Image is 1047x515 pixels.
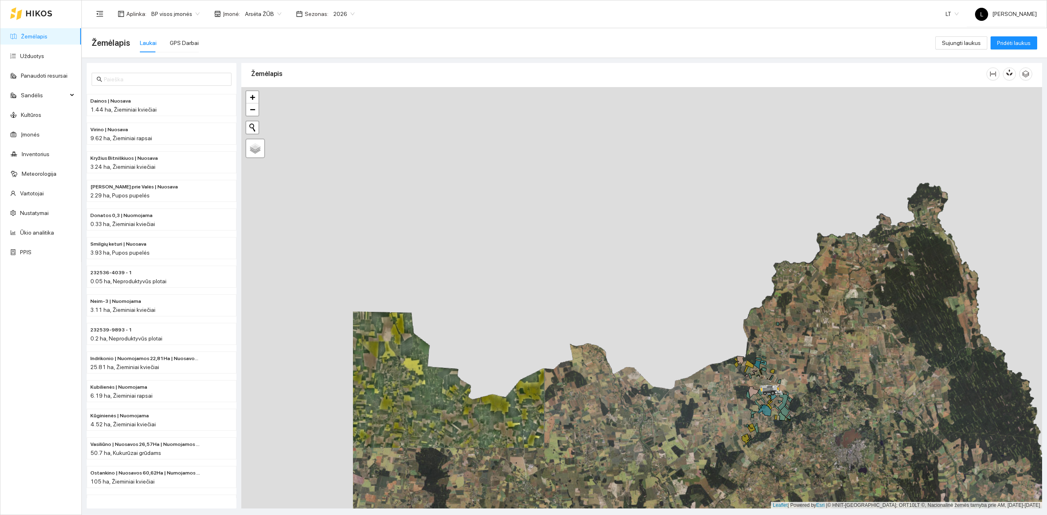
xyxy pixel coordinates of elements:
[20,210,49,216] a: Nustatymai
[22,151,49,157] a: Inventorius
[97,76,102,82] span: search
[975,11,1037,17] span: [PERSON_NAME]
[826,502,827,508] span: |
[90,240,146,248] span: Smilgių keturi | Nuosava
[20,190,44,197] a: Vartotojai
[90,469,200,477] span: Ostankino | Nuosavos 60,62Ha | Numojamos 44,38Ha
[21,87,67,103] span: Sandėlis
[151,8,200,20] span: BP visos įmonės
[246,103,258,116] a: Zoom out
[22,170,56,177] a: Meteorologija
[92,36,130,49] span: Žemėlapis
[942,38,981,47] span: Sujungti laukus
[140,38,157,47] div: Laukai
[21,33,47,40] a: Žemėlapis
[90,183,178,191] span: Rolando prie Valės | Nuosava
[92,6,108,22] button: menu-fold
[90,412,149,420] span: Kūginienės | Nuomojama
[90,478,155,485] span: 105 ha, Žieminiai kviečiai
[245,8,281,20] span: Arsėta ŽŪB
[935,36,987,49] button: Sujungti laukus
[773,502,788,508] a: Leaflet
[991,40,1037,46] a: Pridėti laukus
[246,121,258,134] button: Initiate a new search
[20,249,31,255] a: PPIS
[214,11,221,17] span: shop
[946,8,959,20] span: LT
[170,38,199,47] div: GPS Darbai
[90,135,152,141] span: 9.62 ha, Žieminiai rapsai
[90,364,159,370] span: 25.81 ha, Žieminiai kviečiai
[90,278,166,284] span: 0.05 ha, Neproduktyvūs plotai
[90,355,200,363] span: Indrikonio | Nuomojamos 22,81Ha | Nuosavos 3,00 Ha
[90,154,158,162] span: Kryžius Bitniškiuos | Nuosava
[90,392,153,399] span: 6.19 ha, Žieminiai rapsai
[90,106,157,113] span: 1.44 ha, Žieminiai kviečiai
[986,67,1000,81] button: column-width
[90,335,162,342] span: 0.2 ha, Neproduktyvūs plotai
[246,139,264,157] a: Layers
[104,75,227,84] input: Paieška
[90,298,141,305] span: Neim-3 | Nuomojama
[90,450,161,456] span: 50.7 ha, Kukurūzai grūdams
[90,498,170,506] span: Už kapelių | Nuosava
[118,11,124,17] span: layout
[90,421,156,428] span: 4.52 ha, Žieminiai kviečiai
[90,383,147,391] span: Kubilienės | Nuomojama
[246,91,258,103] a: Zoom in
[771,502,1042,509] div: | Powered by © HNIT-[GEOGRAPHIC_DATA]; ORT10LT ©, Nacionalinė žemės tarnyba prie AM, [DATE]-[DATE]
[126,9,146,18] span: Aplinka :
[96,10,103,18] span: menu-fold
[20,53,44,59] a: Užduotys
[991,36,1037,49] button: Pridėti laukus
[333,8,355,20] span: 2026
[987,71,999,77] span: column-width
[816,502,825,508] a: Esri
[305,9,328,18] span: Sezonas :
[90,192,150,199] span: 2.29 ha, Pupos pupelės
[251,62,986,85] div: Žemėlapis
[296,11,303,17] span: calendar
[90,326,132,334] span: 232539-9893 - 1
[997,38,1031,47] span: Pridėti laukus
[90,163,155,170] span: 3.24 ha, Žieminiai kviečiai
[980,8,983,21] span: L
[90,97,131,105] span: Dainos | Nuosava
[21,112,41,118] a: Kultūros
[90,212,153,219] span: Donatos 0,3 | Nuomojama
[90,269,132,277] span: 232536-4039 - 1
[21,72,67,79] a: Panaudoti resursai
[90,441,200,448] span: Vasiliūno | Nuosavos 26,57Ha | Nuomojamos 24,15Ha
[90,221,155,227] span: 0.33 ha, Žieminiai kviečiai
[90,126,128,134] span: Virino | Nuosava
[90,249,150,256] span: 3.93 ha, Pupos pupelės
[250,104,255,114] span: −
[250,92,255,102] span: +
[20,229,54,236] a: Ūkio analitika
[223,9,240,18] span: Įmonė :
[935,40,987,46] a: Sujungti laukus
[21,131,40,138] a: Įmonės
[90,307,155,313] span: 3.11 ha, Žieminiai kviečiai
